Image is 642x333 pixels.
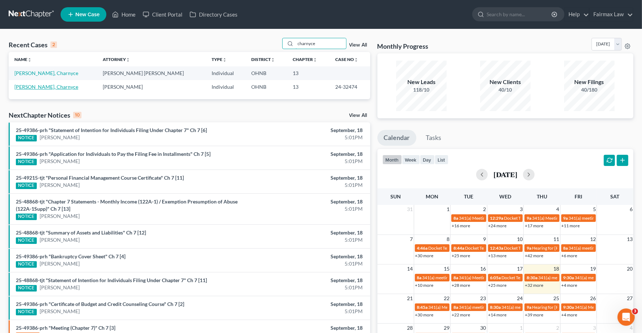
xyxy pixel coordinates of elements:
[632,308,638,314] span: 3
[538,275,608,280] span: 341(a) meeting for [PERSON_NAME]
[16,198,238,212] a: 25-48868-tjt "Chapter 7 Statements - Monthly Income (122A-1) / Exemption Presumption of Abuse (12...
[40,236,80,244] a: [PERSON_NAME]
[40,212,80,220] a: [PERSON_NAME]
[139,8,186,21] a: Client Portal
[527,245,531,251] span: 9a
[446,235,450,244] span: 8
[626,235,633,244] span: 13
[590,8,633,21] a: Fairmax Law
[459,304,528,310] span: 341(a) meeting for [PERSON_NAME]
[443,294,450,303] span: 22
[329,80,370,93] td: 24-32474
[40,284,80,291] a: [PERSON_NAME]
[527,215,531,221] span: 9a
[483,235,487,244] span: 9
[493,171,517,178] h2: [DATE]
[562,312,577,317] a: +4 more
[562,223,580,228] a: +11 more
[40,181,80,189] a: [PERSON_NAME]
[313,58,317,62] i: unfold_more
[575,193,582,200] span: Fri
[252,260,363,267] div: 5:01PM
[222,58,227,62] i: unfold_more
[16,301,184,307] a: 25-49386-prh "Certificate of Budget and Credit Counseling Course" Ch 7 [2]
[252,229,363,236] div: September, 18
[525,282,543,288] a: +32 more
[589,235,597,244] span: 12
[396,86,447,93] div: 118/10
[592,324,597,332] span: 3
[480,294,487,303] span: 23
[488,253,507,258] a: +13 more
[251,57,275,62] a: Districtunfold_more
[426,193,438,200] span: Mon
[354,58,358,62] i: unfold_more
[75,12,99,17] span: New Case
[452,312,470,317] a: +22 more
[562,253,577,258] a: +6 more
[553,264,560,273] span: 18
[525,253,543,258] a: +42 more
[532,304,588,310] span: Hearing for [PERSON_NAME]
[553,294,560,303] span: 25
[527,304,531,310] span: 9a
[563,215,568,221] span: 9a
[563,304,574,310] span: 9:30a
[516,264,523,273] span: 17
[502,304,571,310] span: 341(a) meeting for [PERSON_NAME]
[287,80,329,93] td: 13
[252,301,363,308] div: September, 18
[396,78,447,86] div: New Leads
[556,205,560,214] span: 4
[97,80,206,93] td: [PERSON_NAME]
[16,309,37,315] div: NOTICE
[16,135,37,141] div: NOTICE
[252,134,363,141] div: 5:01PM
[27,58,32,62] i: unfold_more
[252,308,363,315] div: 5:01PM
[252,277,363,284] div: September, 18
[553,235,560,244] span: 11
[453,304,458,310] span: 8a
[16,175,184,181] a: 25-49215-tjt "Personal Financial Management Course Certificate" Ch 7 [11]
[9,111,81,119] div: NextChapter Notices
[14,57,32,62] a: Nameunfold_more
[97,66,206,80] td: [PERSON_NAME] [PERSON_NAME]
[629,324,633,332] span: 4
[592,205,597,214] span: 5
[490,275,501,280] span: 6:05a
[293,57,317,62] a: Chapterunfold_more
[349,113,367,118] a: View All
[206,80,245,93] td: Individual
[415,253,434,258] a: +30 more
[490,304,501,310] span: 8:30a
[556,324,560,332] span: 2
[452,253,470,258] a: +25 more
[564,78,615,86] div: New Filings
[452,223,470,228] a: +16 more
[452,282,470,288] a: +28 more
[589,294,597,303] span: 26
[480,78,531,86] div: New Clients
[417,245,428,251] span: 4:46a
[14,84,78,90] a: [PERSON_NAME], Charnyce
[186,8,241,21] a: Directory Cases
[527,275,537,280] span: 8:30a
[611,193,620,200] span: Sat
[335,57,358,62] a: Case Nounfold_more
[453,215,458,221] span: 8a
[488,282,507,288] a: +25 more
[245,66,287,80] td: OHNB
[443,324,450,332] span: 29
[377,42,429,51] h3: Monthly Progress
[349,43,367,48] a: View All
[532,245,626,251] span: Hearing for [PERSON_NAME] & [PERSON_NAME]
[252,205,363,212] div: 5:01PM
[40,260,80,267] a: [PERSON_NAME]
[252,158,363,165] div: 5:01PM
[453,245,464,251] span: 8:44a
[504,245,569,251] span: Docket Text: for [PERSON_NAME]
[206,66,245,80] td: Individual
[16,159,37,165] div: NOTICE
[9,40,57,49] div: Recent Cases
